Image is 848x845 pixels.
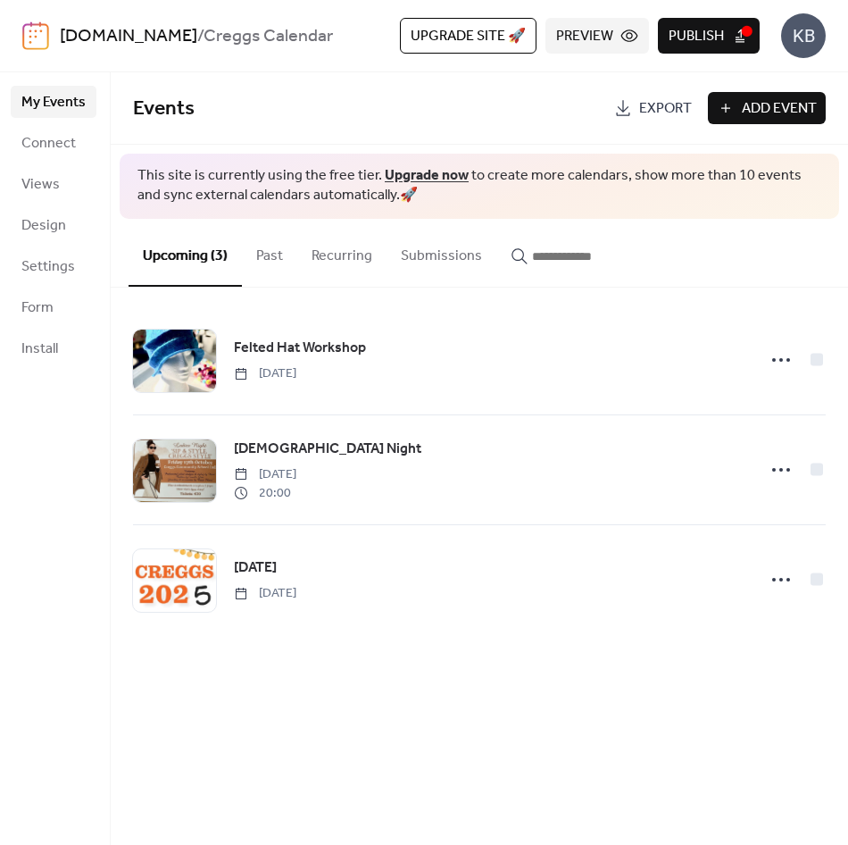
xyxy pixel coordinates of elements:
[234,556,277,580] a: [DATE]
[11,332,96,364] a: Install
[21,256,75,278] span: Settings
[133,89,195,129] span: Events
[22,21,49,50] img: logo
[242,219,297,285] button: Past
[21,339,58,360] span: Install
[234,337,366,360] a: Felted Hat Workshop
[297,219,387,285] button: Recurring
[11,168,96,200] a: Views
[21,133,76,155] span: Connect
[60,20,197,54] a: [DOMAIN_NAME]
[658,18,760,54] button: Publish
[742,98,817,120] span: Add Event
[234,338,366,359] span: Felted Hat Workshop
[197,20,204,54] b: /
[545,18,649,54] button: Preview
[708,92,826,124] button: Add Event
[11,250,96,282] a: Settings
[11,86,96,118] a: My Events
[204,20,333,54] b: Creggs Calendar
[605,92,701,124] a: Export
[21,174,60,196] span: Views
[21,215,66,237] span: Design
[669,26,724,47] span: Publish
[11,209,96,241] a: Design
[234,438,421,461] a: [DEMOGRAPHIC_DATA] Night
[400,18,536,54] button: Upgrade site 🚀
[639,98,692,120] span: Export
[385,162,469,189] a: Upgrade now
[21,92,86,113] span: My Events
[387,219,496,285] button: Submissions
[234,439,421,460] span: [DEMOGRAPHIC_DATA] Night
[137,166,821,206] span: This site is currently using the free tier. to create more calendars, show more than 10 events an...
[234,584,296,603] span: [DATE]
[411,26,526,47] span: Upgrade site 🚀
[11,291,96,323] a: Form
[11,127,96,159] a: Connect
[781,13,826,58] div: KB
[234,484,296,503] span: 20:00
[234,364,296,383] span: [DATE]
[234,557,277,579] span: [DATE]
[556,26,613,47] span: Preview
[21,297,54,319] span: Form
[129,219,242,287] button: Upcoming (3)
[234,465,296,484] span: [DATE]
